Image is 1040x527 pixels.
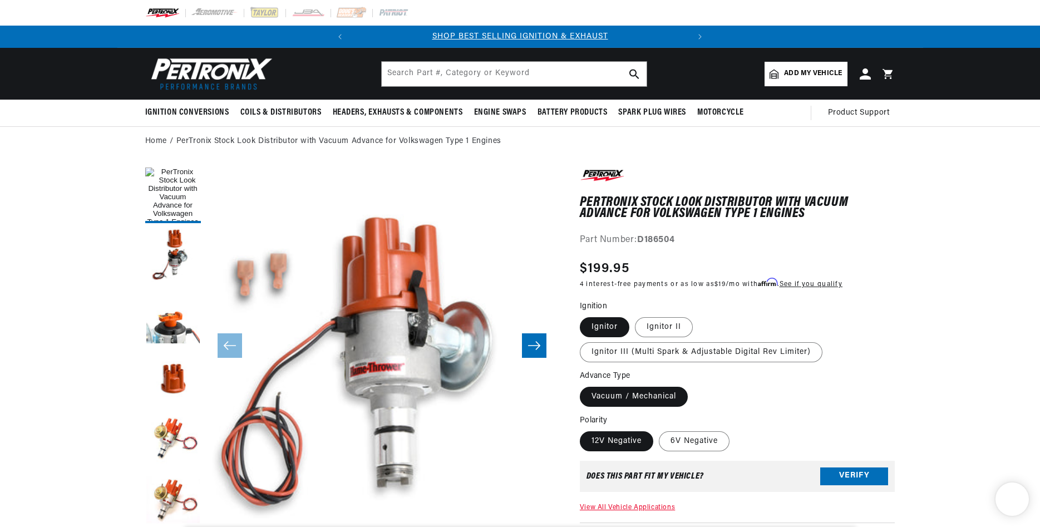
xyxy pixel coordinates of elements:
a: Home [145,135,167,147]
label: Ignitor [580,317,629,337]
summary: Motorcycle [692,100,750,126]
span: Coils & Distributors [240,107,322,119]
summary: Headers, Exhausts & Components [327,100,469,126]
span: $199.95 [580,259,629,279]
nav: breadcrumbs [145,135,895,147]
span: Engine Swaps [474,107,526,119]
slideshow-component: Translation missing: en.sections.announcements.announcement_bar [117,26,923,48]
span: $19 [714,281,726,288]
p: 4 interest-free payments or as low as /mo with . [580,279,842,289]
label: Ignitor III (Multi Spark & Adjustable Digital Rev Limiter) [580,342,822,362]
summary: Product Support [828,100,895,126]
input: Search Part #, Category or Keyword [382,62,647,86]
label: Ignitor II [635,317,693,337]
summary: Spark Plug Wires [613,100,692,126]
span: Motorcycle [697,107,744,119]
button: Slide left [218,333,242,358]
button: Translation missing: en.sections.announcements.previous_announcement [329,26,351,48]
span: Spark Plug Wires [618,107,686,119]
span: Ignition Conversions [145,107,229,119]
button: Verify [820,467,888,485]
span: Battery Products [538,107,608,119]
a: See if you qualify - Learn more about Affirm Financing (opens in modal) [780,281,842,288]
summary: Coils & Distributors [235,100,327,126]
div: Announcement [351,31,689,43]
div: Part Number: [580,233,895,248]
label: 6V Negative [659,431,730,451]
div: 1 of 2 [351,31,689,43]
legend: Advance Type [580,370,632,382]
legend: Ignition [580,301,608,312]
label: 12V Negative [580,431,653,451]
img: Pertronix [145,55,273,93]
span: Affirm [758,278,777,287]
button: Load image 1 in gallery view [145,168,201,223]
media-gallery: Gallery Viewer [145,168,558,524]
a: Add my vehicle [765,62,847,86]
a: PerTronix Stock Look Distributor with Vacuum Advance for Volkswagen Type 1 Engines [176,135,501,147]
summary: Engine Swaps [469,100,532,126]
strong: D186504 [637,235,674,244]
h1: PerTronix Stock Look Distributor with Vacuum Advance for Volkswagen Type 1 Engines [580,197,895,220]
span: Headers, Exhausts & Components [333,107,463,119]
button: Load image 2 in gallery view [145,229,201,284]
span: Add my vehicle [784,68,842,79]
summary: Ignition Conversions [145,100,235,126]
button: Slide right [522,333,546,358]
button: Load image 3 in gallery view [145,290,201,346]
a: View All Vehicle Applications [580,504,675,511]
div: Does This part fit My vehicle? [586,472,704,481]
label: Vacuum / Mechanical [580,387,688,407]
legend: Polarity [580,415,608,426]
summary: Battery Products [532,100,613,126]
button: Translation missing: en.sections.announcements.next_announcement [689,26,711,48]
a: SHOP BEST SELLING IGNITION & EXHAUST [432,32,608,41]
span: Product Support [828,107,890,119]
button: Load image 4 in gallery view [145,351,201,407]
button: search button [622,62,647,86]
button: Load image 5 in gallery view [145,412,201,468]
